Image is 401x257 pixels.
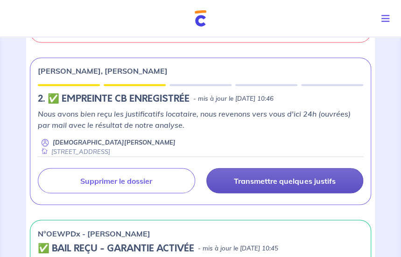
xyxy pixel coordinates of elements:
p: - mis à jour le [DATE] 10:46 [193,94,274,104]
p: Nous avons bien reçu les justificatifs locataire, nous revenons vers vous d'ici 24h (ouvrées) par... [38,108,363,131]
div: [STREET_ADDRESS] [38,147,110,156]
div: state: CB-VALIDATED, Context: NEW,CHOOSE-CERTIFICATE,RELATIONSHIP,LESSOR-DOCUMENTS [38,93,363,104]
p: Supprimer le dossier [80,176,152,185]
h5: 2.︎ ✅ EMPREINTE CB ENREGISTRÉE [38,93,190,104]
h5: ✅ BAIL REÇU - GARANTIE ACTIVÉE [38,243,194,254]
p: [DEMOGRAPHIC_DATA][PERSON_NAME] [53,138,176,147]
img: Cautioneo [195,10,206,27]
p: - mis à jour le [DATE] 10:45 [198,243,278,253]
div: state: CONTRACT-VALIDATED, Context: NEW,MAYBE-CERTIFICATE,ALONE,LESSOR-DOCUMENTS [38,243,363,254]
button: Toggle navigation [374,7,401,31]
p: Transmettre quelques justifs [234,176,335,185]
p: [PERSON_NAME], [PERSON_NAME] [38,65,168,76]
p: n°OEWPDx - [PERSON_NAME] [38,228,150,239]
a: Supprimer le dossier [38,168,195,193]
a: Transmettre quelques justifs [206,168,364,193]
